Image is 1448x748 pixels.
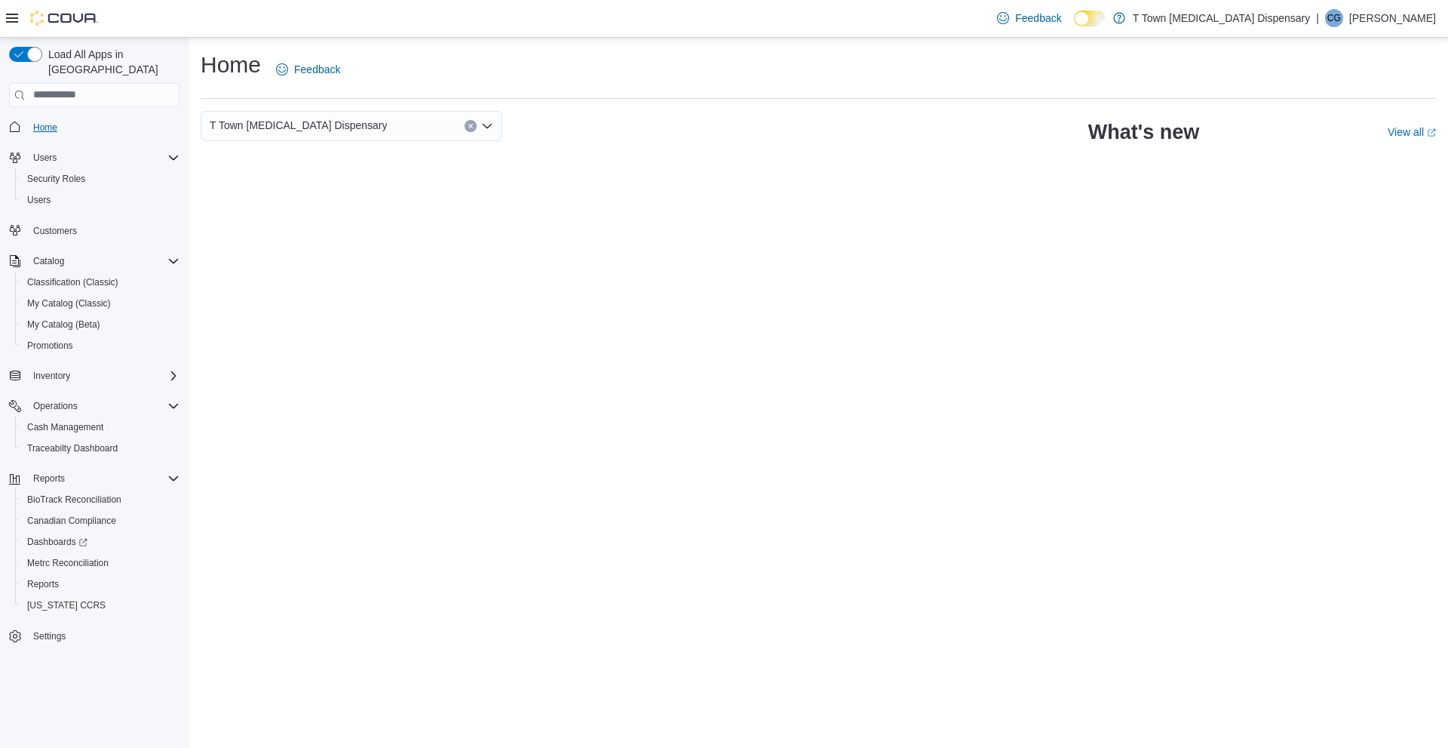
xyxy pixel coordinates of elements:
[21,491,127,509] a: BioTrack Reconciliation
[294,62,340,77] span: Feedback
[21,418,109,436] a: Cash Management
[21,294,117,312] a: My Catalog (Classic)
[27,494,121,506] span: BioTrack Reconciliation
[3,625,186,647] button: Settings
[21,533,179,551] span: Dashboards
[33,630,66,642] span: Settings
[21,491,179,509] span: BioTrack Reconciliation
[210,116,387,134] span: T Town [MEDICAL_DATA] Dispensary
[3,251,186,272] button: Catalog
[33,225,77,237] span: Customers
[3,147,186,168] button: Users
[991,3,1067,33] a: Feedback
[1427,128,1436,137] svg: External link
[465,120,477,132] button: Clear input
[42,47,179,77] span: Load All Apps in [GEOGRAPHIC_DATA]
[21,337,179,355] span: Promotions
[9,110,179,687] nav: Complex example
[21,512,122,530] a: Canadian Compliance
[21,575,65,593] a: Reports
[15,314,186,335] button: My Catalog (Beta)
[3,220,186,242] button: Customers
[201,50,261,80] h1: Home
[27,536,87,548] span: Dashboards
[21,337,79,355] a: Promotions
[15,510,186,531] button: Canadian Compliance
[27,469,179,488] span: Reports
[21,191,57,209] a: Users
[27,119,63,137] a: Home
[21,294,179,312] span: My Catalog (Classic)
[27,578,59,590] span: Reports
[27,194,51,206] span: Users
[27,397,84,415] button: Operations
[27,627,72,645] a: Settings
[33,370,70,382] span: Inventory
[1325,9,1343,27] div: Capri Gibbs
[15,417,186,438] button: Cash Management
[15,272,186,293] button: Classification (Classic)
[1074,26,1075,27] span: Dark Mode
[27,319,100,331] span: My Catalog (Beta)
[27,252,70,270] button: Catalog
[27,515,116,527] span: Canadian Compliance
[21,596,112,614] a: [US_STATE] CCRS
[21,170,91,188] a: Security Roles
[33,152,57,164] span: Users
[21,439,179,457] span: Traceabilty Dashboard
[27,340,73,352] span: Promotions
[27,599,106,611] span: [US_STATE] CCRS
[15,189,186,211] button: Users
[21,596,179,614] span: Washington CCRS
[3,468,186,489] button: Reports
[481,120,493,132] button: Open list of options
[33,400,78,412] span: Operations
[27,276,118,288] span: Classification (Classic)
[15,553,186,574] button: Metrc Reconciliation
[21,170,179,188] span: Security Roles
[27,149,179,167] span: Users
[27,367,76,385] button: Inventory
[15,335,186,356] button: Promotions
[1349,9,1436,27] p: [PERSON_NAME]
[1074,11,1106,26] input: Dark Mode
[21,418,179,436] span: Cash Management
[27,118,179,137] span: Home
[3,116,186,138] button: Home
[1316,9,1319,27] p: |
[21,554,179,572] span: Metrc Reconciliation
[21,575,179,593] span: Reports
[21,191,179,209] span: Users
[3,365,186,386] button: Inventory
[21,533,94,551] a: Dashboards
[15,438,186,459] button: Traceabilty Dashboard
[33,122,57,134] span: Home
[33,473,65,485] span: Reports
[15,489,186,510] button: BioTrack Reconciliation
[21,554,115,572] a: Metrc Reconciliation
[21,316,179,334] span: My Catalog (Beta)
[21,273,124,291] a: Classification (Classic)
[33,255,64,267] span: Catalog
[1133,9,1310,27] p: T Town [MEDICAL_DATA] Dispensary
[15,293,186,314] button: My Catalog (Classic)
[1327,9,1341,27] span: CG
[27,173,85,185] span: Security Roles
[1388,126,1436,138] a: View allExternal link
[27,149,63,167] button: Users
[1015,11,1061,26] span: Feedback
[21,512,179,530] span: Canadian Compliance
[27,297,111,309] span: My Catalog (Classic)
[15,531,186,553] a: Dashboards
[270,54,346,85] a: Feedback
[21,273,179,291] span: Classification (Classic)
[21,316,106,334] a: My Catalog (Beta)
[1088,120,1199,144] h2: What's new
[15,574,186,595] button: Reports
[27,221,179,240] span: Customers
[27,469,71,488] button: Reports
[3,396,186,417] button: Operations
[21,439,124,457] a: Traceabilty Dashboard
[27,367,179,385] span: Inventory
[27,222,83,240] a: Customers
